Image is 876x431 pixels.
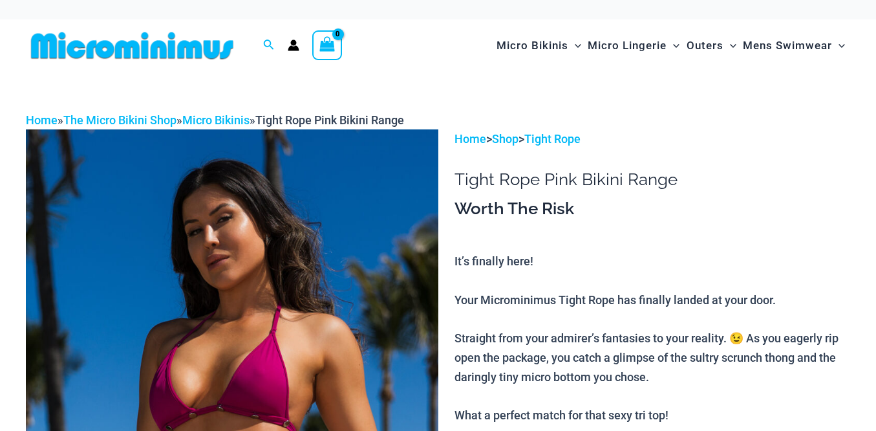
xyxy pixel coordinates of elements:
[740,26,848,65] a: Mens SwimwearMenu ToggleMenu Toggle
[182,113,250,127] a: Micro Bikinis
[454,132,486,146] a: Home
[26,113,404,127] span: » » »
[454,198,850,220] h3: Worth The Risk
[524,132,581,146] a: Tight Rope
[492,132,518,146] a: Shop
[255,113,404,127] span: Tight Rope Pink Bikini Range
[491,24,850,67] nav: Site Navigation
[26,31,239,60] img: MM SHOP LOGO FLAT
[454,129,850,149] p: > >
[683,26,740,65] a: OutersMenu ToggleMenu Toggle
[667,29,679,62] span: Menu Toggle
[493,26,584,65] a: Micro BikinisMenu ToggleMenu Toggle
[832,29,845,62] span: Menu Toggle
[743,29,832,62] span: Mens Swimwear
[687,29,723,62] span: Outers
[63,113,176,127] a: The Micro Bikini Shop
[288,39,299,51] a: Account icon link
[26,113,58,127] a: Home
[263,38,275,54] a: Search icon link
[584,26,683,65] a: Micro LingerieMenu ToggleMenu Toggle
[312,30,342,60] a: View Shopping Cart, empty
[568,29,581,62] span: Menu Toggle
[497,29,568,62] span: Micro Bikinis
[454,170,850,190] h1: Tight Rope Pink Bikini Range
[588,29,667,62] span: Micro Lingerie
[723,29,736,62] span: Menu Toggle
